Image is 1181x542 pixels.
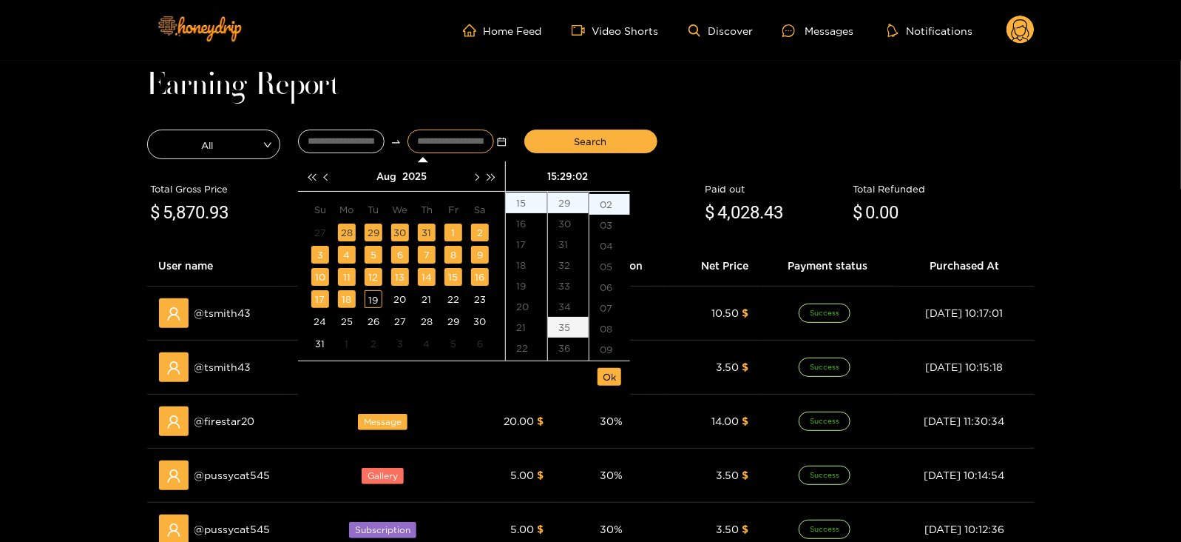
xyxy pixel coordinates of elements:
div: 07 [589,298,630,318]
span: Success [799,412,850,431]
span: $ [537,415,544,426]
span: Success [799,304,850,323]
span: $ [151,199,160,227]
td: 2025-08-07 [413,244,440,266]
td: 2025-09-02 [360,332,387,355]
span: [DATE] 11:30:34 [924,415,1005,426]
a: Home Feed [463,24,542,37]
div: 10 [311,268,329,286]
span: 30 % [600,469,623,481]
span: user [166,469,181,484]
div: 25 [338,312,356,330]
div: 1 [338,335,356,352]
div: 2 [365,335,382,352]
div: 31 [311,335,329,352]
div: 6 [471,335,489,352]
div: 22 [444,290,462,308]
div: 31 [548,234,589,255]
span: $ [742,415,748,426]
div: 08 [589,318,630,339]
span: 5.00 [510,523,534,535]
div: 15 [506,193,547,213]
div: 2 [471,224,489,241]
div: 35 [548,317,589,338]
div: 3 [311,246,329,264]
td: 2025-08-16 [467,266,493,288]
button: Ok [598,368,621,386]
div: 06 [589,277,630,298]
div: 23 [471,290,489,308]
span: @ pussycat545 [194,521,271,538]
div: 04 [589,235,630,256]
td: 2025-08-29 [440,310,467,332]
th: Payment status [760,246,895,287]
td: 2025-08-22 [440,288,467,310]
td: 2025-08-18 [334,288,360,310]
td: 2025-08-10 [307,266,334,288]
button: Search [524,130,657,153]
div: 17 [506,234,547,255]
div: 28 [338,224,356,241]
span: Success [799,466,850,485]
span: 3.50 [716,523,739,535]
td: 2025-09-05 [440,332,467,355]
div: 02 [589,194,630,215]
div: 18 [506,255,547,275]
div: 15:29:02 [512,161,624,191]
span: swap-right [390,136,402,147]
div: 18 [338,290,356,308]
th: Fr [440,198,467,221]
div: 16 [471,268,489,286]
div: 19 [365,290,382,308]
span: 10.50 [711,307,739,318]
span: 30 % [600,415,623,426]
td: 2025-08-20 [387,288,413,310]
span: 4,028 [718,202,760,223]
td: 2025-08-31 [307,332,334,355]
div: 9 [471,246,489,264]
td: 2025-07-30 [387,221,413,244]
span: [DATE] 10:14:54 [924,469,1005,481]
th: Mo [334,198,360,221]
span: $ [742,361,748,372]
span: home [463,24,484,37]
div: 37 [548,358,589,379]
button: Aug [376,161,396,191]
td: 2025-08-23 [467,288,493,310]
span: Subscription [349,522,416,538]
div: 15 [444,268,462,286]
span: 3.50 [716,361,739,372]
span: user [166,361,181,375]
th: Net Price [668,246,760,287]
span: $ [853,199,863,227]
div: 05 [589,256,630,277]
div: 23 [506,358,547,379]
span: user [166,523,181,538]
div: 29 [444,312,462,330]
span: $ [742,469,748,481]
span: 0 [866,202,876,223]
td: 2025-09-03 [387,332,413,355]
td: 2025-08-15 [440,266,467,288]
span: Gallery [362,468,404,484]
div: 21 [418,290,436,308]
div: 6 [391,246,409,264]
div: 5 [444,335,462,352]
span: [DATE] 10:17:01 [926,307,1004,318]
div: 13 [391,268,409,286]
span: $ [705,199,715,227]
td: 2025-07-29 [360,221,387,244]
a: Discover [688,24,753,37]
div: 36 [548,338,589,358]
a: Video Shorts [572,24,659,37]
div: 34 [548,296,589,317]
th: Th [413,198,440,221]
td: 2025-08-24 [307,310,334,332]
span: $ [537,523,544,535]
div: 16 [506,213,547,234]
div: 14 [418,268,436,286]
div: 21 [506,317,547,338]
div: 27 [391,312,409,330]
span: [DATE] 10:15:18 [926,361,1004,372]
td: 2025-08-12 [360,266,387,288]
